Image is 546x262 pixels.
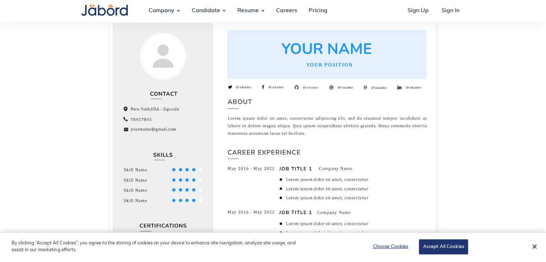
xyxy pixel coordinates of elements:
[232,1,265,20] div: Resume
[143,1,180,20] div: Company
[11,240,300,254] p: By clicking “Accept All Cookies”, you agree to the storing of cookies on your device to enhance s...
[435,1,465,20] a: Sign In
[186,1,226,20] div: Candidate
[81,5,128,16] img: Jabord
[270,1,303,20] a: Careers
[303,1,333,20] a: Pricing
[368,240,413,254] button: Choose Cookies
[527,239,542,254] button: Close
[419,239,468,254] button: Accept All Cookies
[401,1,434,20] a: Sign Up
